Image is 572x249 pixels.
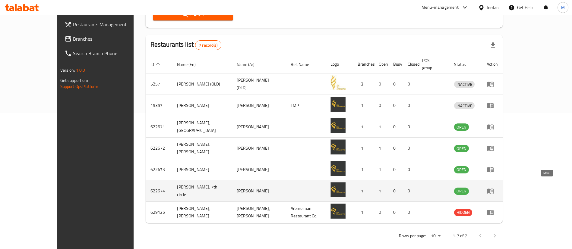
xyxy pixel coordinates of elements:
div: Menu [487,123,498,130]
td: 0 [403,116,417,138]
img: Shi Shawerma, marj al hamam [330,139,346,154]
td: [PERSON_NAME] [232,116,286,138]
td: [PERSON_NAME] [232,138,286,159]
td: [PERSON_NAME] [232,159,286,180]
td: 0 [374,73,388,95]
span: OPEN [454,188,469,195]
span: Branches [73,35,148,42]
th: Logo [326,55,353,73]
td: 622672 [146,138,172,159]
div: Menu-management [422,4,459,11]
span: M [561,4,565,11]
td: [PERSON_NAME] [172,95,232,116]
td: [PERSON_NAME], 7th circle [172,180,232,202]
td: 1 [374,159,388,180]
img: Shi Shawerma, Jabal Amman [330,118,346,133]
td: 0 [374,202,388,223]
td: 0 [388,138,403,159]
th: Closed [403,55,417,73]
td: [PERSON_NAME] [172,159,232,180]
span: HIDDEN [454,209,472,216]
td: 0 [403,159,417,180]
span: Ref. Name [291,61,317,68]
span: INACTIVE [454,81,475,88]
p: Rows per page: [399,232,426,240]
th: Open [374,55,388,73]
td: 0 [388,202,403,223]
span: Name (En) [177,61,204,68]
td: [PERSON_NAME] (OLD) [232,73,286,95]
span: 1.0.0 [76,66,85,74]
span: Status [454,61,474,68]
th: Branches [353,55,374,73]
th: Action [482,55,503,73]
td: 622673 [146,159,172,180]
div: Menu [487,166,498,173]
div: Jordan [487,4,499,11]
span: Search [158,11,228,19]
td: [PERSON_NAME] [232,180,286,202]
td: 15357 [146,95,172,116]
td: 0 [403,73,417,95]
span: POS group [422,57,442,71]
td: 0 [403,202,417,223]
td: 1 [353,138,374,159]
span: OPEN [454,166,469,173]
td: 1 [353,159,374,180]
span: Search Branch Phone [73,50,148,57]
a: Search Branch Phone [60,46,153,61]
span: 7 record(s) [195,42,221,48]
td: 622674 [146,180,172,202]
div: Menu [487,145,498,152]
div: Rows per page: [428,232,443,241]
span: INACTIVE [454,102,475,109]
a: Support.OpsPlatform [60,82,99,90]
span: Restaurants Management [73,21,148,28]
h2: Restaurants list [150,40,221,50]
td: 629125 [146,202,172,223]
td: [PERSON_NAME]، [PERSON_NAME] [232,202,286,223]
td: 0 [388,159,403,180]
img: Shi Shawerma, 7th circle [330,182,346,197]
img: Shi Shawerma [330,97,346,112]
td: 1 [374,180,388,202]
td: 0 [388,95,403,116]
td: 1 [353,202,374,223]
td: 3 [353,73,374,95]
td: TMP [286,95,326,116]
td: 1 [374,138,388,159]
a: Restaurants Management [60,17,153,32]
td: 0 [403,138,417,159]
span: Version: [60,66,75,74]
td: 0 [388,116,403,138]
td: 0 [388,180,403,202]
span: Name (Ar) [237,61,262,68]
td: 1 [353,95,374,116]
a: Branches [60,32,153,46]
span: Get support on: [60,76,88,84]
td: 1 [374,116,388,138]
td: [PERSON_NAME], [PERSON_NAME] [172,202,232,223]
td: 5257 [146,73,172,95]
td: 1 [353,116,374,138]
div: Menu [487,102,498,109]
div: Total records count [195,40,221,50]
td: 622671 [146,116,172,138]
span: OPEN [454,145,469,152]
div: OPEN [454,166,469,173]
td: [PERSON_NAME], [GEOGRAPHIC_DATA] [172,116,232,138]
td: Aremeiman Restaurant Co. [286,202,326,223]
td: 0 [388,73,403,95]
span: OPEN [454,124,469,131]
div: Menu [487,209,498,216]
td: [PERSON_NAME] [232,95,286,116]
td: [PERSON_NAME], [PERSON_NAME] [172,138,232,159]
img: Shi Shawerma [330,161,346,176]
table: enhanced table [146,55,503,223]
td: 0 [374,95,388,116]
div: INACTIVE [454,102,475,109]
